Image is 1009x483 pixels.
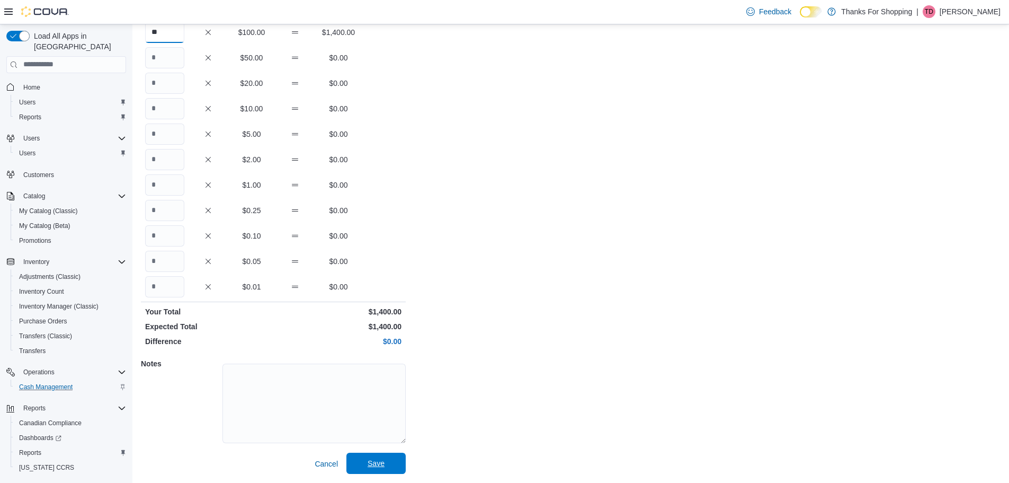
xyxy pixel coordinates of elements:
[19,190,126,203] span: Catalog
[925,5,933,18] span: TD
[11,460,130,475] button: [US_STATE] CCRS
[15,300,126,313] span: Inventory Manager (Classic)
[2,80,130,95] button: Home
[145,47,184,68] input: Quantity
[232,205,271,216] p: $0.25
[15,446,126,459] span: Reports
[19,273,81,281] span: Adjustments (Classic)
[15,300,103,313] a: Inventory Manager (Classic)
[19,366,126,379] span: Operations
[19,236,51,245] span: Promotions
[232,129,271,139] p: $5.00
[19,402,50,415] button: Reports
[19,149,35,157] span: Users
[23,404,46,412] span: Reports
[15,96,126,109] span: Users
[11,204,130,218] button: My Catalog (Classic)
[319,180,358,190] p: $0.00
[23,171,54,179] span: Customers
[232,256,271,267] p: $0.05
[145,73,184,94] input: Quantity
[275,336,401,347] p: $0.00
[145,321,271,332] p: Expected Total
[15,285,68,298] a: Inventory Count
[145,200,184,221] input: Quantity
[232,27,271,38] p: $100.00
[145,276,184,297] input: Quantity
[800,17,800,18] span: Dark Mode
[15,111,126,124] span: Reports
[30,31,126,52] span: Load All Apps in [GEOGRAPHIC_DATA]
[2,189,130,204] button: Catalog
[319,27,358,38] p: $1,400.00
[15,147,126,160] span: Users
[15,345,126,357] span: Transfers
[19,419,82,427] span: Canadian Compliance
[11,110,130,125] button: Reports
[19,256,53,268] button: Inventory
[19,81,44,94] a: Home
[15,315,72,328] a: Purchase Orders
[2,167,130,182] button: Customers
[916,5,918,18] p: |
[940,5,1001,18] p: [PERSON_NAME]
[15,285,126,298] span: Inventory Count
[19,332,72,340] span: Transfers (Classic)
[319,154,358,165] p: $0.00
[15,219,126,232] span: My Catalog (Beta)
[15,381,77,393] a: Cash Management
[800,6,822,17] input: Dark Mode
[15,381,126,393] span: Cash Management
[145,98,184,119] input: Quantity
[19,402,126,415] span: Reports
[11,233,130,248] button: Promotions
[19,113,41,121] span: Reports
[232,52,271,63] p: $50.00
[310,453,342,475] button: Cancel
[11,269,130,284] button: Adjustments (Classic)
[19,449,41,457] span: Reports
[232,231,271,241] p: $0.10
[15,446,46,459] a: Reports
[11,299,130,314] button: Inventory Manager (Classic)
[275,306,401,317] p: $1,400.00
[232,282,271,292] p: $0.01
[319,52,358,63] p: $0.00
[19,434,61,442] span: Dashboards
[15,234,56,247] a: Promotions
[15,219,75,232] a: My Catalog (Beta)
[11,218,130,233] button: My Catalog (Beta)
[841,5,912,18] p: Thanks For Shopping
[319,129,358,139] p: $0.00
[346,453,406,474] button: Save
[145,174,184,196] input: Quantity
[11,445,130,460] button: Reports
[15,417,126,429] span: Canadian Compliance
[15,270,85,283] a: Adjustments (Classic)
[11,380,130,394] button: Cash Management
[15,96,40,109] a: Users
[2,365,130,380] button: Operations
[232,180,271,190] p: $1.00
[23,192,45,200] span: Catalog
[15,432,126,444] span: Dashboards
[11,344,130,358] button: Transfers
[923,5,935,18] div: Tyler Dirks
[145,22,184,43] input: Quantity
[11,431,130,445] a: Dashboards
[319,282,358,292] p: $0.00
[23,258,49,266] span: Inventory
[15,205,126,217] span: My Catalog (Classic)
[232,103,271,114] p: $10.00
[19,132,126,145] span: Users
[23,368,55,376] span: Operations
[145,306,271,317] p: Your Total
[19,366,59,379] button: Operations
[2,401,130,416] button: Reports
[19,190,49,203] button: Catalog
[141,353,220,374] h5: Notes
[742,1,796,22] a: Feedback
[15,345,50,357] a: Transfers
[15,330,76,343] a: Transfers (Classic)
[145,336,271,347] p: Difference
